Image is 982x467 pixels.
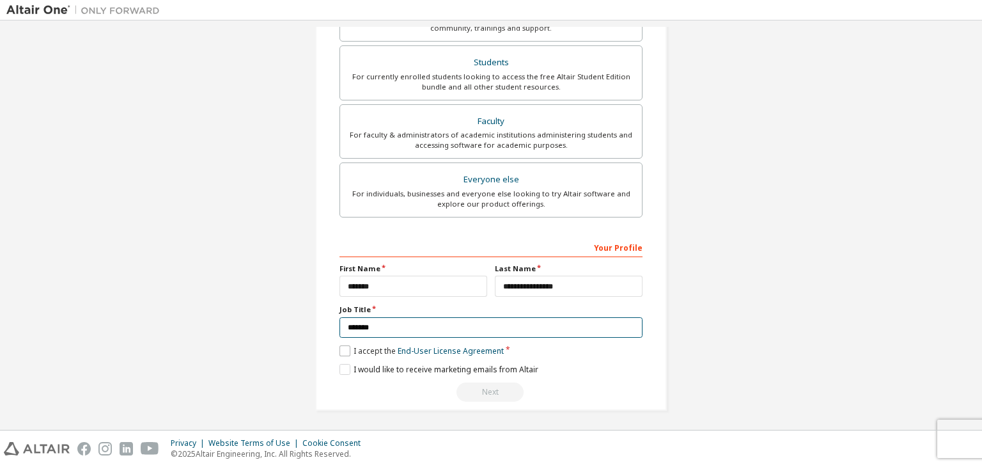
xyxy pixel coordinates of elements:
div: For currently enrolled students looking to access the free Altair Student Edition bundle and all ... [348,72,634,92]
div: For faculty & administrators of academic institutions administering students and accessing softwa... [348,130,634,150]
div: Cookie Consent [302,438,368,448]
img: Altair One [6,4,166,17]
label: Job Title [339,305,643,315]
div: Privacy [171,438,208,448]
label: First Name [339,264,487,274]
label: I accept the [339,345,504,356]
img: altair_logo.svg [4,442,70,455]
div: Your Profile [339,237,643,257]
div: For individuals, businesses and everyone else looking to try Altair software and explore our prod... [348,189,634,209]
div: Website Terms of Use [208,438,302,448]
img: facebook.svg [77,442,91,455]
p: © 2025 Altair Engineering, Inc. All Rights Reserved. [171,448,368,459]
label: Last Name [495,264,643,274]
div: Students [348,54,634,72]
div: Read and acccept EULA to continue [339,383,643,402]
img: youtube.svg [141,442,159,455]
img: instagram.svg [98,442,112,455]
label: I would like to receive marketing emails from Altair [339,364,538,375]
a: End-User License Agreement [398,345,504,356]
div: Faculty [348,113,634,131]
img: linkedin.svg [120,442,133,455]
div: Everyone else [348,171,634,189]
